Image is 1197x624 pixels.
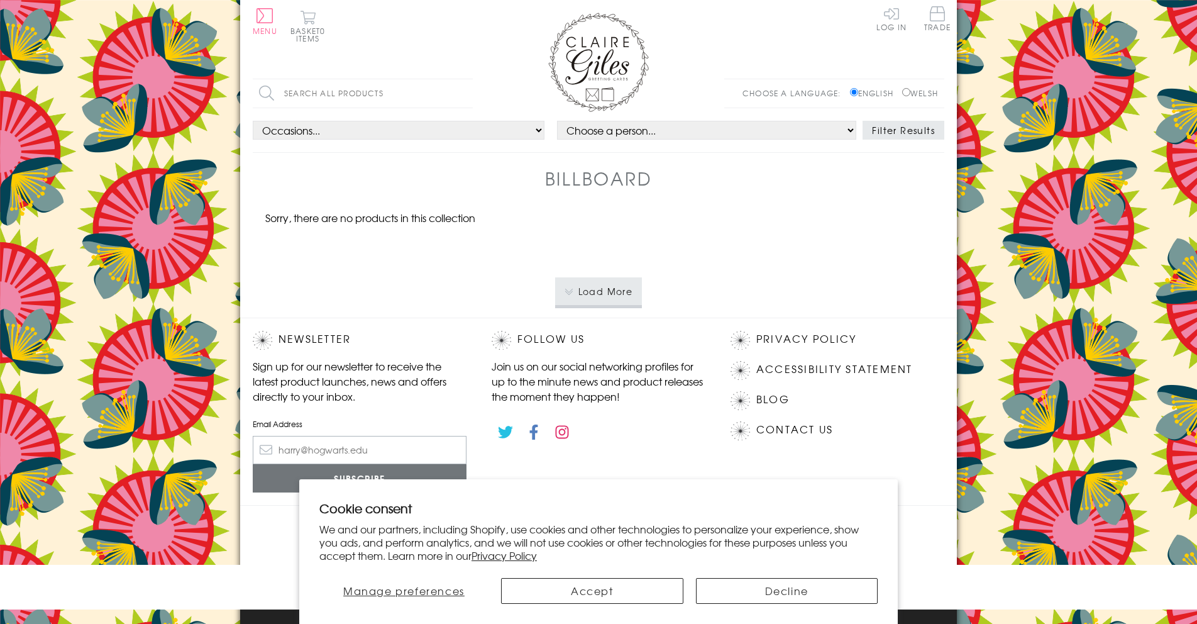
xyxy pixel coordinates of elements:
[343,583,465,598] span: Manage preferences
[253,8,277,35] button: Menu
[902,88,910,96] input: Welsh
[756,331,856,348] a: Privacy Policy
[253,210,488,225] p: Sorry, there are no products in this collection
[253,418,466,430] label: Email Address
[924,6,951,31] span: Trade
[742,87,847,99] p: Choose a language:
[253,331,466,350] h2: Newsletter
[253,25,277,36] span: Menu
[296,25,325,44] span: 0 items
[492,359,705,404] p: Join us on our social networking profiles for up to the minute news and product releases the mome...
[902,87,938,99] label: Welsh
[548,13,649,112] img: Claire Giles Greetings Cards
[492,331,705,350] h2: Follow Us
[319,578,488,604] button: Manage preferences
[319,499,878,517] h2: Cookie consent
[290,10,325,42] button: Basket0 items
[876,6,907,31] a: Log In
[501,578,683,604] button: Accept
[756,361,913,378] a: Accessibility Statement
[460,79,473,108] input: Search
[319,523,878,562] p: We and our partners, including Shopify, use cookies and other technologies to personalize your ex...
[924,6,951,33] a: Trade
[253,79,473,108] input: Search all products
[850,87,900,99] label: English
[555,277,643,305] button: Load More
[756,391,790,408] a: Blog
[253,608,944,619] p: © 2025 .
[863,121,944,140] button: Filter Results
[253,359,466,404] p: Sign up for our newsletter to receive the latest product launches, news and offers directly to yo...
[472,548,537,563] a: Privacy Policy
[756,421,833,438] a: Contact Us
[696,578,878,604] button: Decline
[253,464,466,493] input: Subscribe
[253,436,466,464] input: harry@hogwarts.edu
[545,165,653,191] h1: Billboard
[850,88,858,96] input: English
